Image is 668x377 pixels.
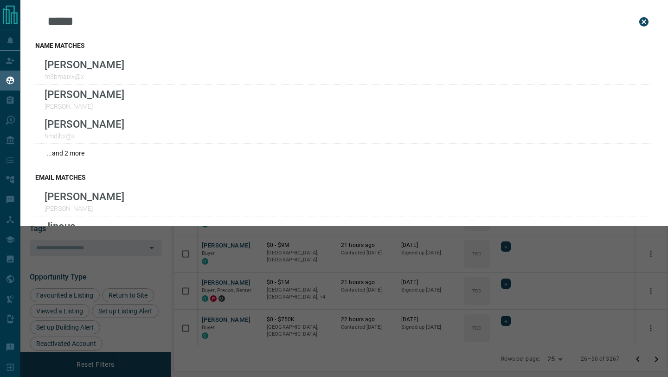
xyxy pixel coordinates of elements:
[635,13,653,31] button: close search bar
[35,144,653,162] div: ...and 2 more
[35,42,653,49] h3: name matches
[45,220,95,232] p: Jinous
[45,58,124,71] p: [PERSON_NAME]
[45,190,124,202] p: [PERSON_NAME]
[45,88,124,100] p: [PERSON_NAME]
[45,132,124,140] p: hmdibx@x
[35,174,653,181] h3: email matches
[45,118,124,130] p: [PERSON_NAME]
[45,103,124,110] p: [PERSON_NAME]
[45,73,124,80] p: m3bmaixx@x
[45,205,124,212] p: [PERSON_NAME]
